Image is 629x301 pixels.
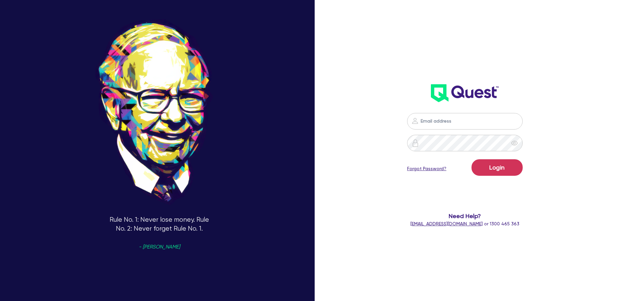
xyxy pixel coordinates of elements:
img: icon-password [411,139,419,147]
span: or 1300 465 363 [410,221,519,226]
span: - [PERSON_NAME] [139,245,180,249]
a: Forgot Password? [407,165,446,172]
span: eye [511,140,518,146]
img: icon-password [411,117,419,125]
button: Login [472,159,523,176]
img: wH2k97JdezQIQAAAABJRU5ErkJggg== [431,84,499,102]
span: Need Help? [381,211,549,220]
a: [EMAIL_ADDRESS][DOMAIN_NAME] [410,221,483,226]
input: Email address [407,113,523,130]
